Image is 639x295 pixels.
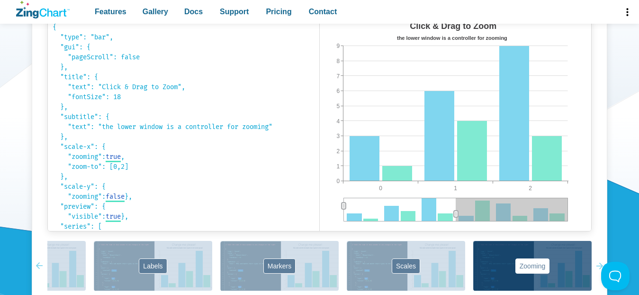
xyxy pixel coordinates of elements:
[94,241,212,291] button: Labels
[309,5,337,18] span: Contact
[473,241,592,291] button: Zooming
[347,241,465,291] button: Scales
[16,1,70,18] a: ZingChart Logo. Click to return to the homepage
[53,22,315,226] code: { "type": "bar", "gui": { "pageScroll": false }, "title": { "text": "Click & Drag to Zoom", "font...
[106,193,125,201] span: false
[266,5,291,18] span: Pricing
[106,212,121,221] span: true
[220,5,249,18] span: Support
[106,153,121,161] span: true
[143,5,168,18] span: Gallery
[220,241,339,291] button: Markers
[601,262,630,290] iframe: Toggle Customer Support
[184,5,203,18] span: Docs
[95,5,126,18] span: Features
